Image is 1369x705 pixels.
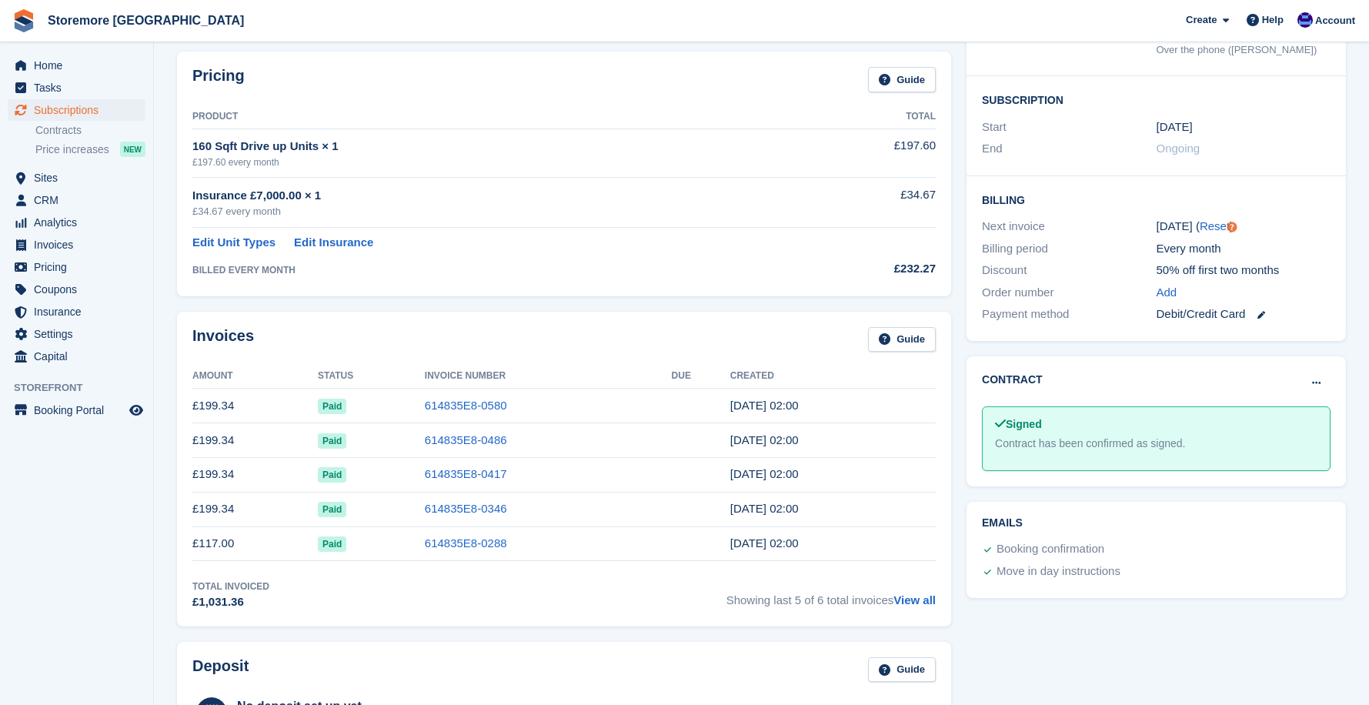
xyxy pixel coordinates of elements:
[730,467,799,480] time: 2025-06-03 01:00:57 UTC
[1157,306,1331,323] div: Debit/Credit Card
[34,167,126,189] span: Sites
[868,67,936,92] a: Guide
[192,657,249,683] h2: Deposit
[318,536,346,552] span: Paid
[14,380,153,396] span: Storefront
[34,346,126,367] span: Capital
[318,433,346,449] span: Paid
[982,92,1331,107] h2: Subscription
[34,55,126,76] span: Home
[34,77,126,99] span: Tasks
[868,327,936,352] a: Guide
[982,306,1156,323] div: Payment method
[192,204,796,219] div: £34.67 every month
[1225,220,1239,234] div: Tooltip anchor
[35,141,145,158] a: Price increases NEW
[425,364,672,389] th: Invoice Number
[997,540,1104,559] div: Booking confirmation
[982,192,1331,207] h2: Billing
[730,433,799,446] time: 2025-07-03 01:00:56 UTC
[34,212,126,233] span: Analytics
[192,423,318,458] td: £199.34
[1186,12,1217,28] span: Create
[294,234,373,252] a: Edit Insurance
[730,502,799,515] time: 2025-05-03 01:00:41 UTC
[192,187,796,205] div: Insurance £7,000.00 × 1
[42,8,250,33] a: Storemore [GEOGRAPHIC_DATA]
[1157,284,1177,302] a: Add
[982,218,1156,236] div: Next invoice
[192,580,269,593] div: Total Invoiced
[726,580,936,611] span: Showing last 5 of 6 total invoices
[796,260,936,278] div: £232.27
[730,536,799,550] time: 2025-04-03 01:00:16 UTC
[868,657,936,683] a: Guide
[34,234,126,256] span: Invoices
[1157,262,1331,279] div: 50% off first two months
[893,593,936,606] a: View all
[192,526,318,561] td: £117.00
[1157,119,1193,136] time: 2025-03-03 01:00:00 UTC
[34,279,126,300] span: Coupons
[1157,42,1331,58] div: Over the phone ([PERSON_NAME])
[1297,12,1313,28] img: Angela
[1315,13,1355,28] span: Account
[192,389,318,423] td: £199.34
[8,189,145,211] a: menu
[120,142,145,157] div: NEW
[672,364,730,389] th: Due
[796,178,936,228] td: £34.67
[192,327,254,352] h2: Invoices
[192,155,796,169] div: £197.60 every month
[425,399,507,412] a: 614835E8-0580
[192,364,318,389] th: Amount
[192,105,796,129] th: Product
[192,593,269,611] div: £1,031.36
[982,517,1331,530] h2: Emails
[8,323,145,345] a: menu
[8,99,145,121] a: menu
[8,399,145,421] a: menu
[982,240,1156,258] div: Billing period
[192,138,796,155] div: 160 Sqft Drive up Units × 1
[34,189,126,211] span: CRM
[1262,12,1284,28] span: Help
[8,301,145,322] a: menu
[1157,142,1200,155] span: Ongoing
[318,364,425,389] th: Status
[1157,240,1331,258] div: Every month
[730,399,799,412] time: 2025-08-03 01:00:03 UTC
[8,55,145,76] a: menu
[127,401,145,419] a: Preview store
[982,262,1156,279] div: Discount
[8,346,145,367] a: menu
[730,364,936,389] th: Created
[35,123,145,138] a: Contracts
[192,263,796,277] div: BILLED EVERY MONTH
[425,467,507,480] a: 614835E8-0417
[8,167,145,189] a: menu
[995,416,1317,433] div: Signed
[34,99,126,121] span: Subscriptions
[34,256,126,278] span: Pricing
[425,502,507,515] a: 614835E8-0346
[1157,218,1331,236] div: [DATE] ( )
[796,129,936,177] td: £197.60
[318,399,346,414] span: Paid
[318,467,346,483] span: Paid
[8,212,145,233] a: menu
[982,284,1156,302] div: Order number
[35,142,109,157] span: Price increases
[796,105,936,129] th: Total
[995,436,1317,452] div: Contract has been confirmed as signed.
[8,234,145,256] a: menu
[192,492,318,526] td: £199.34
[982,140,1156,158] div: End
[34,323,126,345] span: Settings
[318,502,346,517] span: Paid
[982,372,1043,388] h2: Contract
[12,9,35,32] img: stora-icon-8386f47178a22dfd0bd8f6a31ec36ba5ce8667c1dd55bd0f319d3a0aa187defe.svg
[425,536,507,550] a: 614835E8-0288
[8,256,145,278] a: menu
[8,279,145,300] a: menu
